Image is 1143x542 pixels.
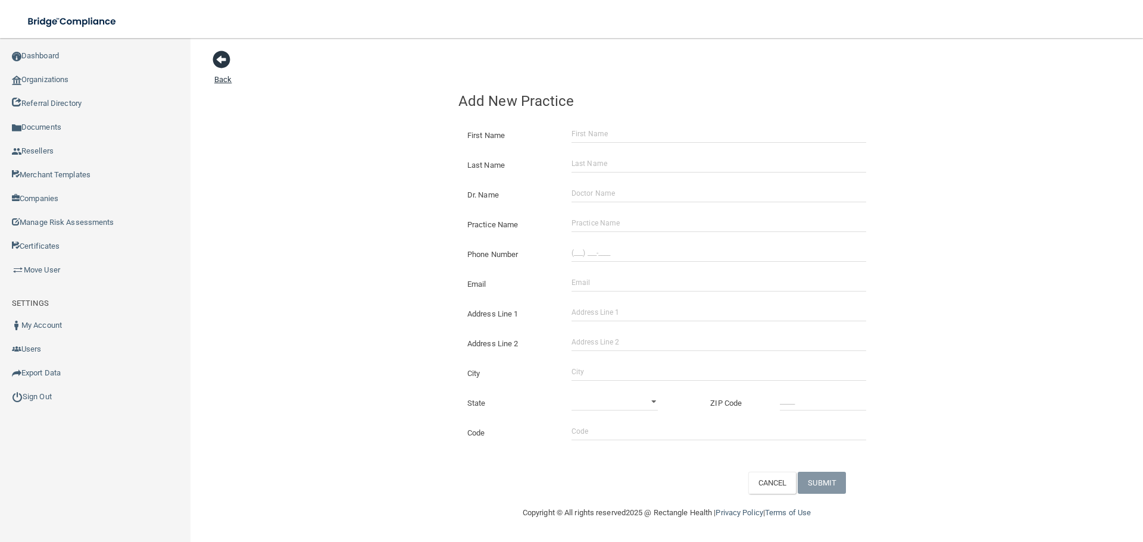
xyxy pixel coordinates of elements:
[458,188,563,202] label: Dr. Name
[571,363,866,381] input: City
[458,396,563,411] label: State
[458,93,875,109] h4: Add New Practice
[458,426,563,440] label: Code
[12,76,21,85] img: organization-icon.f8decf85.png
[12,391,23,402] img: ic_power_dark.7ecde6b1.png
[765,508,811,517] a: Terms of Use
[12,296,49,311] label: SETTINGS
[748,472,797,494] button: CANCEL
[571,274,866,292] input: Email
[12,368,21,378] img: icon-export.b9366987.png
[12,52,21,61] img: ic_dashboard_dark.d01f4a41.png
[571,155,866,173] input: Last Name
[571,422,866,440] input: Code
[937,458,1129,505] iframe: Drift Widget Chat Controller
[458,158,563,173] label: Last Name
[12,321,21,330] img: ic_user_dark.df1a06c3.png
[12,147,21,156] img: ic_reseller.de258add.png
[716,508,763,517] a: Privacy Policy
[12,264,24,276] img: briefcase.64adab9b.png
[458,307,563,321] label: Address Line 1
[449,494,884,532] div: Copyright © All rights reserved 2025 @ Rectangle Health | |
[458,277,563,292] label: Email
[458,366,563,381] label: City
[12,123,21,133] img: icon-documents.8dae5593.png
[458,129,563,143] label: First Name
[798,472,846,494] button: SUBMIT
[18,10,127,34] img: bridge_compliance_login_screen.278c3ca4.svg
[571,244,866,262] input: (___) ___-____
[701,396,771,411] label: ZIP Code
[571,125,866,143] input: First Name
[571,333,866,351] input: Address Line 2
[458,218,563,232] label: Practice Name
[571,303,866,321] input: Address Line 1
[571,184,866,202] input: Doctor Name
[571,214,866,232] input: Practice Name
[458,337,563,351] label: Address Line 2
[458,247,563,262] label: Phone Number
[12,344,21,354] img: icon-users.e205127d.png
[780,393,866,411] input: _____
[214,61,232,84] a: Back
